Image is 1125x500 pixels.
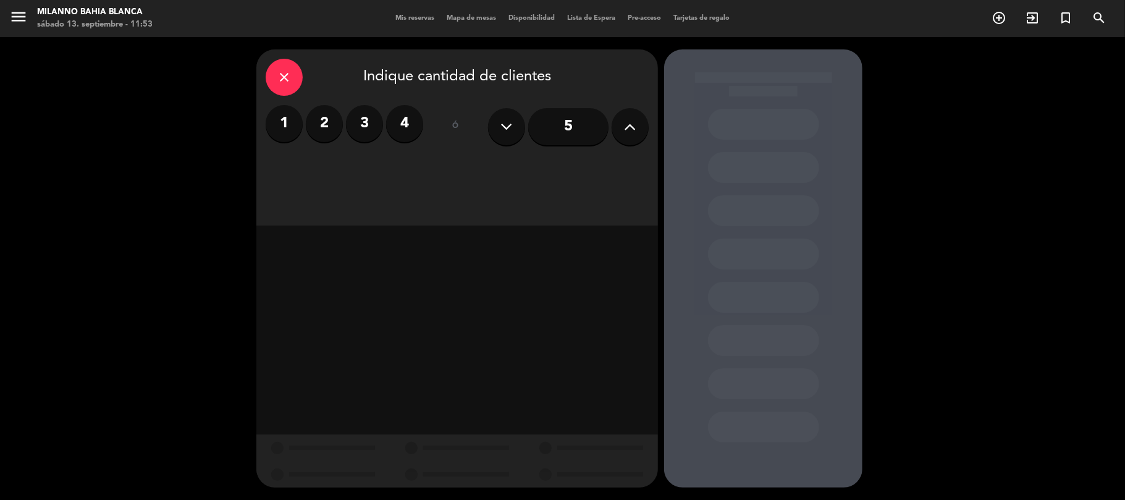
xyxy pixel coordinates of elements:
[667,15,736,22] span: Tarjetas de regalo
[266,59,649,96] div: Indique cantidad de clientes
[277,70,292,85] i: close
[37,6,153,19] div: Milanno bahia blanca
[502,15,561,22] span: Disponibilidad
[1058,11,1073,25] i: turned_in_not
[9,7,28,30] button: menu
[346,105,383,142] label: 3
[621,15,667,22] span: Pre-acceso
[1092,11,1106,25] i: search
[1025,11,1040,25] i: exit_to_app
[306,105,343,142] label: 2
[992,11,1006,25] i: add_circle_outline
[37,19,153,31] div: sábado 13. septiembre - 11:53
[266,105,303,142] label: 1
[561,15,621,22] span: Lista de Espera
[436,105,476,148] div: ó
[440,15,502,22] span: Mapa de mesas
[9,7,28,26] i: menu
[386,105,423,142] label: 4
[389,15,440,22] span: Mis reservas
